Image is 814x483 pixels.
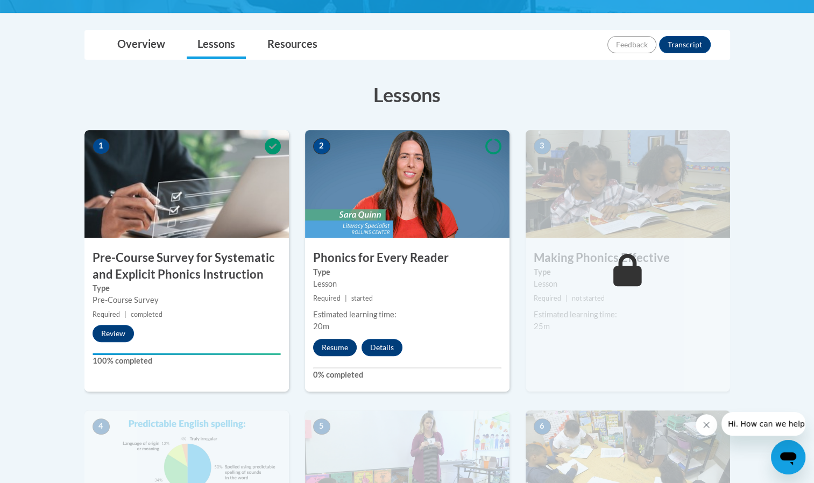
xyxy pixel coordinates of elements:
label: Type [93,282,281,294]
span: Required [93,310,120,318]
iframe: Close message [696,414,717,436]
label: 0% completed [313,369,501,381]
iframe: Message from company [721,412,805,436]
a: Lessons [187,31,246,59]
span: completed [131,310,162,318]
h3: Pre-Course Survey for Systematic and Explicit Phonics Instruction [84,250,289,283]
div: Your progress [93,353,281,355]
span: | [565,294,568,302]
span: 2 [313,138,330,154]
span: 4 [93,418,110,435]
button: Details [362,339,402,356]
h3: Lessons [84,81,730,108]
button: Review [93,325,134,342]
span: 6 [534,418,551,435]
span: 20m [313,322,329,331]
span: | [345,294,347,302]
img: Course Image [305,130,509,238]
span: 5 [313,418,330,435]
img: Course Image [84,130,289,238]
span: not started [572,294,605,302]
iframe: Button to launch messaging window [771,440,805,474]
div: Pre-Course Survey [93,294,281,306]
span: Required [534,294,561,302]
img: Course Image [526,130,730,238]
button: Resume [313,339,357,356]
label: Type [534,266,722,278]
button: Feedback [607,36,656,53]
div: Estimated learning time: [313,309,501,321]
div: Lesson [313,278,501,290]
label: Type [313,266,501,278]
a: Overview [107,31,176,59]
span: Hi. How can we help? [6,8,87,16]
div: Lesson [534,278,722,290]
h3: Phonics for Every Reader [305,250,509,266]
span: 25m [534,322,550,331]
div: Estimated learning time: [534,309,722,321]
span: 3 [534,138,551,154]
span: started [351,294,373,302]
span: | [124,310,126,318]
span: Required [313,294,341,302]
label: 100% completed [93,355,281,367]
a: Resources [257,31,328,59]
h3: Making Phonics Effective [526,250,730,266]
span: 1 [93,138,110,154]
button: Transcript [659,36,711,53]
